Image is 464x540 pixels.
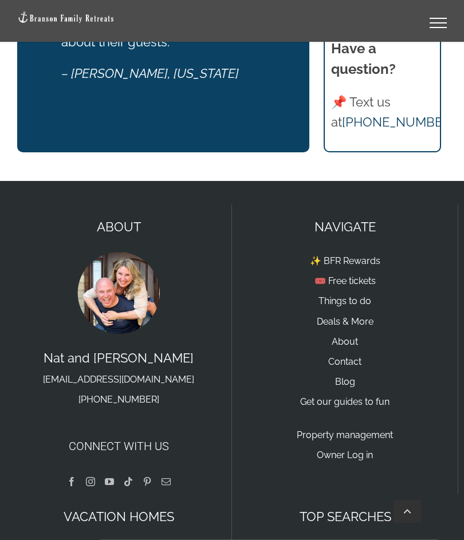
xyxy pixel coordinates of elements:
a: Contact [328,356,361,367]
p: VACATION HOMES [17,507,220,527]
a: Things to do [318,295,371,306]
a: [EMAIL_ADDRESS][DOMAIN_NAME] [43,374,194,385]
a: Toggle Menu [415,18,461,28]
p: NAVIGATE [243,217,446,237]
a: [PHONE_NUMBER] [342,115,454,129]
a: Tiktok [124,477,133,486]
a: Blog [335,376,355,387]
a: Deals & More [317,316,373,327]
a: About [332,336,358,347]
a: Get our guides to fun [300,396,390,407]
a: Mail [162,477,171,486]
a: ✨ BFR Rewards [310,255,380,266]
a: Owner Log in [317,450,373,460]
a: 🎟️ Free tickets [314,275,376,286]
p: 📌 Text us at [331,92,434,132]
a: YouTube [105,477,114,486]
p: Nat and [PERSON_NAME] [17,348,220,409]
a: Pinterest [143,477,152,486]
a: Instagram [86,477,95,486]
a: [PHONE_NUMBER] [78,394,159,405]
em: – [PERSON_NAME], [US_STATE] [61,66,239,81]
img: Nat and Tyann [76,250,162,336]
a: Property management [297,429,393,440]
p: TOP SEARCHES [243,507,447,527]
h4: Connect with us [17,437,220,455]
strong: Have a question? [331,40,396,77]
img: Branson Family Retreats Logo [17,11,115,24]
a: Facebook [67,477,76,486]
p: ABOUT [17,217,220,237]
